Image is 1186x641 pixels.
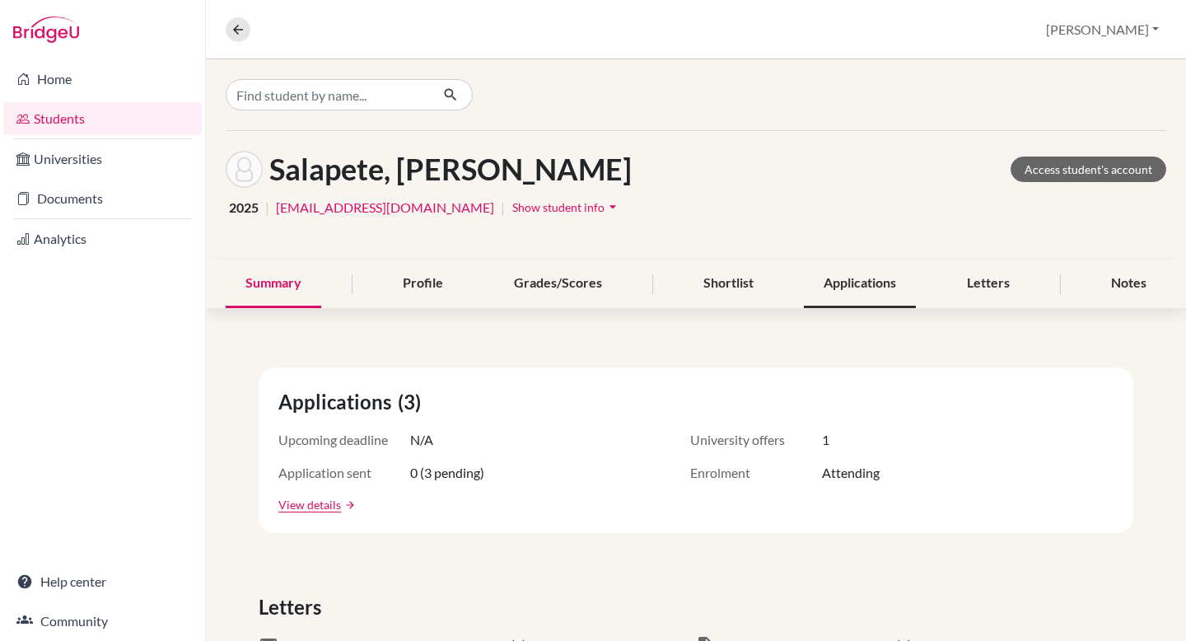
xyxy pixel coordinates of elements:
[3,63,202,96] a: Home
[278,463,410,483] span: Application sent
[512,200,605,214] span: Show student info
[822,463,880,483] span: Attending
[3,143,202,175] a: Universities
[226,260,321,308] div: Summary
[690,430,822,450] span: University offers
[494,260,622,308] div: Grades/Scores
[269,152,632,187] h1: Salapete, [PERSON_NAME]
[501,198,505,218] span: |
[3,222,202,255] a: Analytics
[690,463,822,483] span: Enrolment
[398,387,427,417] span: (3)
[341,499,356,511] a: arrow_forward
[226,151,263,188] img: Pierre-Olivier Salapete's avatar
[226,79,430,110] input: Find student by name...
[1039,14,1166,45] button: [PERSON_NAME]
[3,605,202,638] a: Community
[822,430,829,450] span: 1
[605,199,621,215] i: arrow_drop_down
[684,260,773,308] div: Shortlist
[3,182,202,215] a: Documents
[265,198,269,218] span: |
[276,198,494,218] a: [EMAIL_ADDRESS][DOMAIN_NAME]
[259,592,328,622] span: Letters
[3,102,202,135] a: Students
[410,430,433,450] span: N/A
[278,496,341,513] a: View details
[947,260,1030,308] div: Letters
[410,463,484,483] span: 0 (3 pending)
[1091,260,1166,308] div: Notes
[229,198,259,218] span: 2025
[383,260,463,308] div: Profile
[13,16,79,43] img: Bridge-U
[511,194,622,220] button: Show student infoarrow_drop_down
[278,387,398,417] span: Applications
[278,430,410,450] span: Upcoming deadline
[3,565,202,598] a: Help center
[1011,157,1166,182] a: Access student's account
[804,260,916,308] div: Applications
